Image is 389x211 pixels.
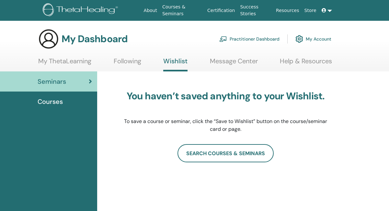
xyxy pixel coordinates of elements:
[205,5,237,17] a: Certification
[295,33,303,44] img: cog.svg
[302,5,319,17] a: Store
[38,77,66,86] span: Seminars
[62,33,128,45] h3: My Dashboard
[124,90,328,102] h3: You haven’t saved anything to your Wishlist.
[38,97,63,106] span: Courses
[280,57,332,70] a: Help & Resources
[38,29,59,49] img: generic-user-icon.jpg
[177,144,274,162] a: search courses & seminars
[124,118,328,133] p: To save a course or seminar, click the “Save to Wishlist” button on the course/seminar card or page.
[237,1,273,20] a: Success Stories
[114,57,141,70] a: Following
[295,32,331,46] a: My Account
[43,3,120,18] img: logo.png
[163,57,188,71] a: Wishlist
[273,5,302,17] a: Resources
[219,32,280,46] a: Practitioner Dashboard
[219,36,227,42] img: chalkboard-teacher.svg
[210,57,258,70] a: Message Center
[141,5,160,17] a: About
[160,1,205,20] a: Courses & Seminars
[38,57,91,70] a: My ThetaLearning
